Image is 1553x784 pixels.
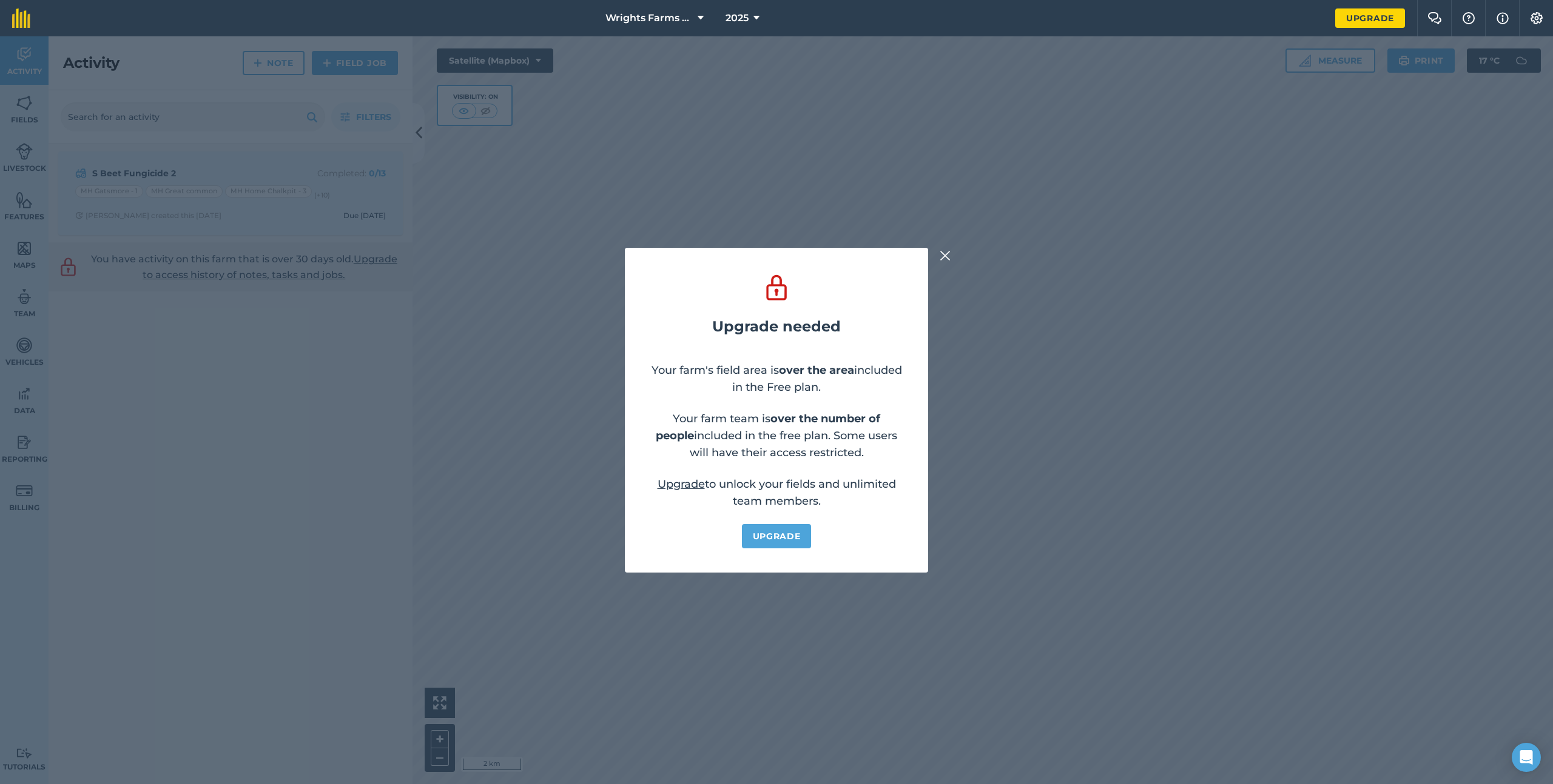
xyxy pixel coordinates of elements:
p: Your farm team is included in the free plan. Some users will have their access restricted. [649,410,904,461]
strong: over the area [779,364,854,377]
img: svg+xml;base64,PHN2ZyB4bWxucz0iaHR0cDovL3d3dy53My5vcmcvMjAwMC9zdmciIHdpZHRoPSIyMiIgaGVpZ2h0PSIzMC... [940,248,951,263]
div: Open Intercom Messenger [1512,743,1541,772]
strong: over the number of people [656,412,880,442]
img: Two speech bubbles overlapping with the left bubble in the forefront [1427,12,1442,24]
a: Upgrade [1335,8,1405,28]
img: svg+xml;base64,PHN2ZyB4bWxucz0iaHR0cDovL3d3dy53My5vcmcvMjAwMC9zdmciIHdpZHRoPSIxNyIgaGVpZ2h0PSIxNy... [1497,11,1509,25]
img: fieldmargin Logo [12,8,30,28]
span: 2025 [726,11,749,25]
img: A question mark icon [1461,12,1476,24]
p: to unlock your fields and unlimited team members. [649,476,904,510]
h2: Upgrade needed [712,318,841,335]
img: A cog icon [1529,12,1544,24]
span: Wrights Farms Contracting [605,11,693,25]
p: Your farm's field area is included in the Free plan. [649,362,904,396]
a: Upgrade [658,477,705,491]
a: Upgrade [742,524,812,548]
